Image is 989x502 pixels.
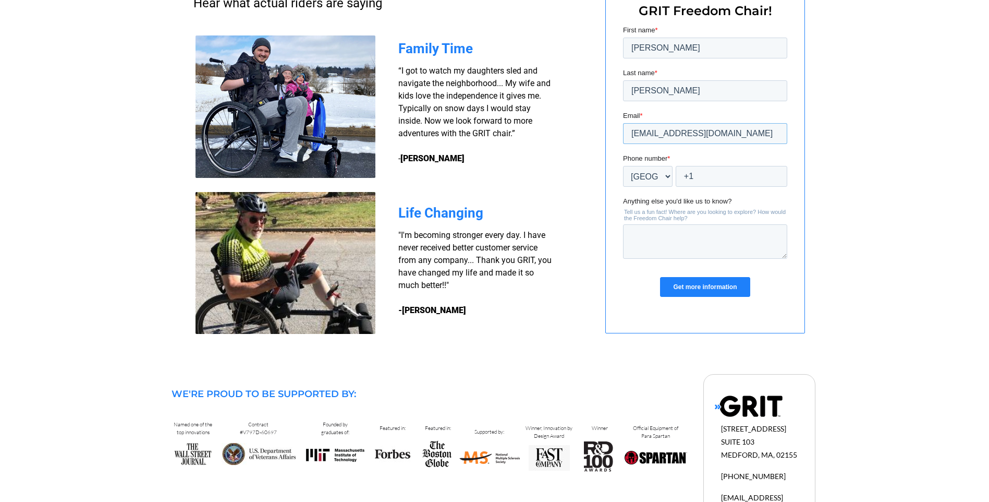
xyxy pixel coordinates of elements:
[398,305,466,315] strong: -[PERSON_NAME]
[174,421,212,436] span: Named one of the top innovations
[592,425,608,432] span: Winner
[474,428,504,435] span: Supported by:
[721,472,786,481] span: [PHONE_NUMBER]
[633,425,678,439] span: Official Equipment of Para Spartan
[398,66,551,163] span: “I got to watch my daughters sled and navigate the neighborhood... My wife and kids love the inde...
[240,421,277,436] span: Contract #V797D-60697
[623,25,787,306] iframe: Form 0
[172,388,356,400] span: WE'RE PROUD TO BE SUPPORTED BY:
[321,421,349,436] span: Founded by graduates of:
[425,425,451,432] span: Featured in:
[721,424,786,433] span: [STREET_ADDRESS]
[398,230,552,290] span: "I'm becoming stronger every day. I have never received better customer service from any company....
[721,437,754,446] span: SUITE 103
[398,41,473,56] span: Family Time
[380,425,406,432] span: Featured in:
[526,425,572,439] span: Winner, Innovation by Design Award
[721,450,797,459] span: MEDFORD, MA, 02155
[398,205,483,221] span: Life Changing
[400,153,465,163] strong: [PERSON_NAME]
